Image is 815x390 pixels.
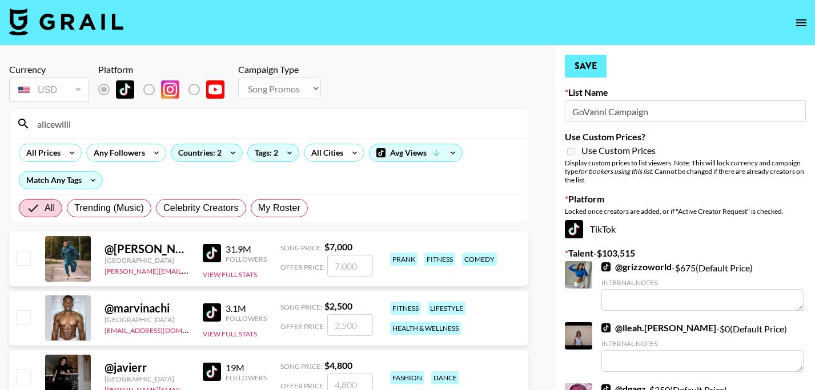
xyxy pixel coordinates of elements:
[226,303,267,314] div: 3.1M
[238,64,321,75] div: Campaign Type
[11,80,87,100] div: USD
[565,220,583,238] img: TikTok
[105,256,189,265] div: [GEOGRAPHIC_DATA]
[581,145,656,156] span: Use Custom Prices
[601,261,672,273] a: @grizzoworld
[324,241,352,252] strong: $ 7,000
[280,381,325,390] span: Offer Price:
[280,303,322,311] span: Song Price:
[565,247,806,259] label: Talent - $ 103,515
[226,373,267,382] div: Followers
[578,167,652,176] em: for bookers using this list
[601,322,716,334] a: @lleah.[PERSON_NAME]
[565,159,806,184] div: Display custom prices to list viewers. Note: This will lock currency and campaign type . Cannot b...
[565,220,806,238] div: TikTok
[105,360,189,375] div: @ javierr
[462,253,497,266] div: comedy
[203,244,221,262] img: TikTok
[203,363,221,381] img: TikTok
[203,270,257,279] button: View Full Stats
[248,144,299,161] div: Tags: 2
[428,302,465,315] div: lifestyle
[105,265,274,275] a: [PERSON_NAME][EMAIL_ADDRESS][DOMAIN_NAME]
[565,55,607,78] button: Save
[327,314,373,336] input: 2,500
[390,322,461,335] div: health & wellness
[327,255,373,277] input: 7,000
[116,80,134,99] img: TikTok
[565,207,806,216] div: Locked once creators are added, or if "Active Creator Request" is checked.
[370,144,462,161] div: Avg Views
[390,371,424,384] div: fashion
[19,144,63,161] div: All Prices
[601,262,611,271] img: TikTok
[98,78,234,101] div: List locked to TikTok.
[105,315,189,324] div: [GEOGRAPHIC_DATA]
[565,87,806,98] label: List Name
[206,80,224,99] img: YouTube
[9,8,123,35] img: Grail Talent
[74,201,144,215] span: Trending (Music)
[304,144,346,161] div: All Cities
[105,324,219,335] a: [EMAIL_ADDRESS][DOMAIN_NAME]
[280,263,325,271] span: Offer Price:
[171,144,242,161] div: Countries: 2
[87,144,147,161] div: Any Followers
[601,261,804,311] div: - $ 675 (Default Price)
[45,201,55,215] span: All
[601,278,804,287] div: Internal Notes:
[258,201,300,215] span: My Roster
[601,322,804,372] div: - $ 0 (Default Price)
[226,243,267,255] div: 31.9M
[9,64,89,75] div: Currency
[105,301,189,315] div: @ marvinachi
[424,253,455,266] div: fitness
[105,375,189,383] div: [GEOGRAPHIC_DATA]
[790,11,813,34] button: open drawer
[9,75,89,104] div: Remove selected talent to change your currency
[280,322,325,331] span: Offer Price:
[390,302,421,315] div: fitness
[226,314,267,323] div: Followers
[280,243,322,252] span: Song Price:
[431,371,459,384] div: dance
[324,300,352,311] strong: $ 2,500
[163,201,239,215] span: Celebrity Creators
[565,131,806,143] label: Use Custom Prices?
[105,242,189,256] div: @ [PERSON_NAME].[PERSON_NAME]
[161,80,179,99] img: Instagram
[565,193,806,205] label: Platform
[30,115,521,133] input: Search by User Name
[98,64,234,75] div: Platform
[203,303,221,322] img: TikTok
[203,330,257,338] button: View Full Stats
[601,323,611,332] img: TikTok
[226,362,267,373] div: 19M
[226,255,267,263] div: Followers
[324,360,352,371] strong: $ 4,800
[280,362,322,371] span: Song Price:
[19,172,102,189] div: Match Any Tags
[390,253,417,266] div: prank
[601,339,804,348] div: Internal Notes:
